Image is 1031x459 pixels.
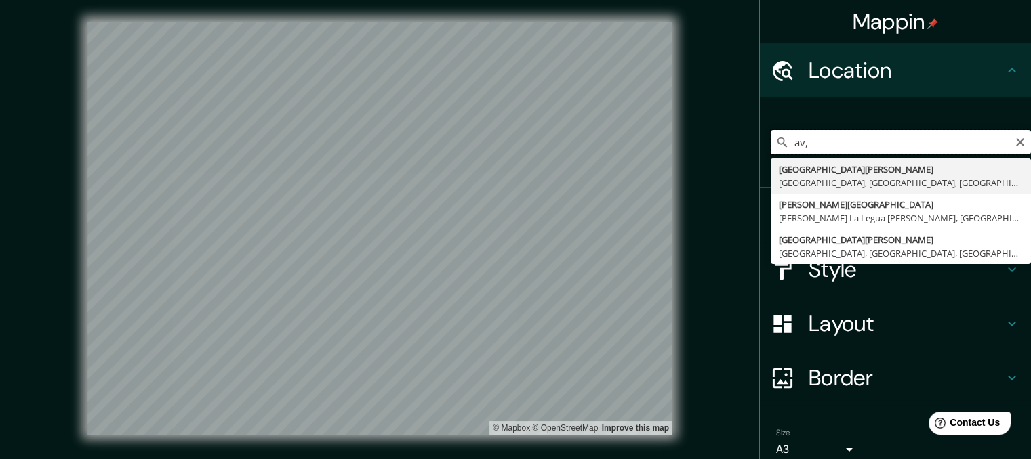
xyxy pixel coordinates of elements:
[760,43,1031,97] div: Location
[760,242,1031,297] div: Style
[760,297,1031,351] div: Layout
[779,211,1023,225] div: [PERSON_NAME] La Legua [PERSON_NAME], [GEOGRAPHIC_DATA], [GEOGRAPHIC_DATA]
[760,351,1031,405] div: Border
[779,246,1023,260] div: [GEOGRAPHIC_DATA], [GEOGRAPHIC_DATA], [GEOGRAPHIC_DATA]
[779,176,1023,190] div: [GEOGRAPHIC_DATA], [GEOGRAPHIC_DATA], [GEOGRAPHIC_DATA]
[760,188,1031,242] div: Pins
[776,427,790,439] label: Size
[1015,135,1026,148] button: Clear
[532,423,598,433] a: OpenStreetMap
[910,406,1016,444] iframe: Help widget launcher
[779,198,1023,211] div: [PERSON_NAME][GEOGRAPHIC_DATA]
[87,22,672,435] canvas: Map
[809,57,1004,84] h4: Location
[809,310,1004,337] h4: Layout
[927,18,938,29] img: pin-icon.png
[779,233,1023,246] div: [GEOGRAPHIC_DATA][PERSON_NAME]
[493,423,530,433] a: Mapbox
[779,162,1023,176] div: [GEOGRAPHIC_DATA][PERSON_NAME]
[602,423,669,433] a: Map feedback
[809,256,1004,283] h4: Style
[853,8,939,35] h4: Mappin
[771,130,1031,154] input: Pick your city or area
[809,364,1004,391] h4: Border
